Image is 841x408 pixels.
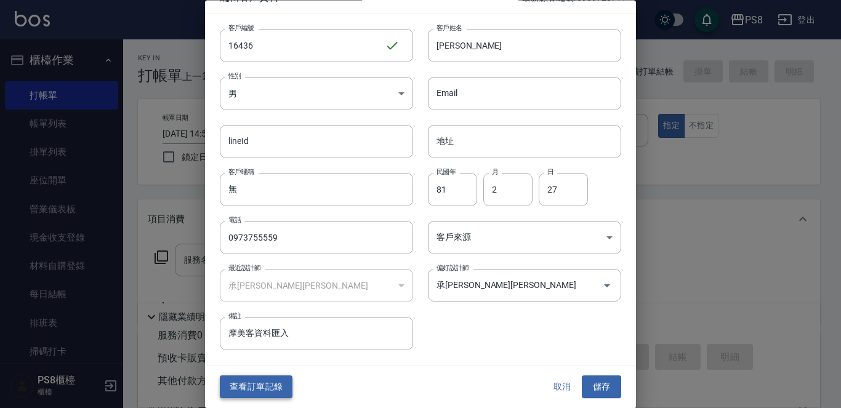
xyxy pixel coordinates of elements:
[228,23,254,33] label: 客戶編號
[597,276,617,295] button: Open
[542,376,582,399] button: 取消
[228,264,260,273] label: 最近設計師
[582,376,621,399] button: 儲存
[228,71,241,81] label: 性別
[220,270,413,303] div: 承[PERSON_NAME][PERSON_NAME]
[437,167,456,177] label: 民國年
[492,167,498,177] label: 月
[228,167,254,177] label: 客戶暱稱
[547,167,553,177] label: 日
[437,23,462,33] label: 客戶姓名
[220,77,413,110] div: 男
[228,312,241,321] label: 備註
[228,216,241,225] label: 電話
[437,264,469,273] label: 偏好設計師
[220,376,292,399] button: 查看訂單記錄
